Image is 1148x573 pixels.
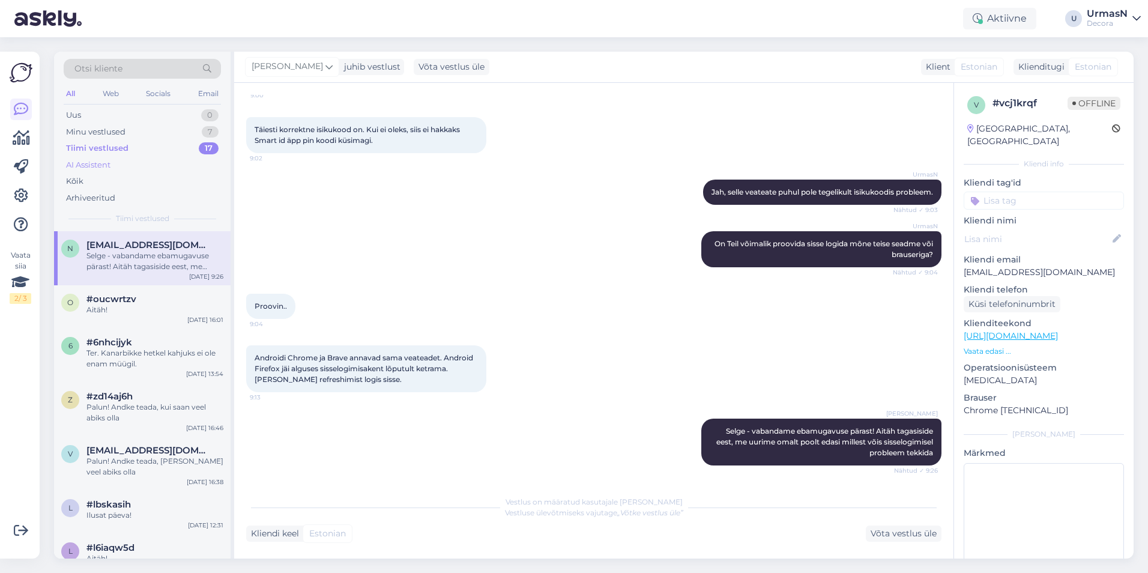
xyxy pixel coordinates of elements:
[1065,10,1082,27] div: U
[66,192,115,204] div: Arhiveeritud
[1068,97,1120,110] span: Offline
[196,86,221,102] div: Email
[189,272,223,281] div: [DATE] 9:26
[1087,9,1128,19] div: UrmasN
[202,126,219,138] div: 7
[10,250,31,304] div: Vaata siia
[86,337,132,348] span: #6nhcijyk
[86,348,223,369] div: Ter. Kanarbikke hetkel kahjuks ei ole enam müügil.
[974,100,979,109] span: v
[886,409,938,418] span: [PERSON_NAME]
[68,341,73,350] span: 6
[964,429,1124,440] div: [PERSON_NAME]
[964,374,1124,387] p: [MEDICAL_DATA]
[86,250,223,272] div: Selge - vabandame ebamugavuse pärast! Aitäh tagasiside eest, me uurime omalt poolt edasi millest ...
[86,402,223,423] div: Palun! Andke teada, kui saan veel abiks olla
[86,305,223,315] div: Aitäh!
[68,449,73,458] span: v
[866,526,941,542] div: Võta vestlus üle
[714,239,935,259] span: On Teil võimalik proovida sisse logida mõne teise seadme või brauseriga?
[68,503,73,512] span: l
[309,527,346,540] span: Estonian
[67,244,73,253] span: n
[964,266,1124,279] p: [EMAIL_ADDRESS][DOMAIN_NAME]
[64,86,77,102] div: All
[86,445,211,456] span: va.morgunova@gmail.com
[339,61,400,73] div: juhib vestlust
[68,395,73,404] span: z
[964,362,1124,374] p: Operatsioonisüsteem
[86,391,133,402] span: #zd14aj6h
[86,240,211,250] span: nils.austa@gmail.com
[1075,61,1111,73] span: Estonian
[1014,61,1065,73] div: Klienditugi
[199,142,219,154] div: 17
[964,214,1124,227] p: Kliendi nimi
[143,86,173,102] div: Socials
[187,477,223,487] div: [DATE] 16:38
[250,393,295,402] span: 9:13
[255,125,462,145] span: Täiesti korrektne isikukood on. Kui ei oleks, siis ei hakkaks Smart id äpp pin koodi küsimagi.
[201,109,219,121] div: 0
[964,296,1060,312] div: Küsi telefoninumbrit
[964,232,1110,246] input: Lisa nimi
[255,302,287,311] span: Proovin..
[893,170,938,179] span: UrmasN
[66,142,128,154] div: Tiimi vestlused
[186,369,223,378] div: [DATE] 13:54
[86,553,223,564] div: Aitäh!
[967,123,1112,148] div: [GEOGRAPHIC_DATA], [GEOGRAPHIC_DATA]
[992,96,1068,111] div: # vcj1krqf
[100,86,121,102] div: Web
[893,268,938,277] span: Nähtud ✓ 9:04
[964,159,1124,169] div: Kliendi info
[964,330,1058,341] a: [URL][DOMAIN_NAME]
[414,59,489,75] div: Võta vestlus üle
[716,426,935,457] span: Selge - vabandame ebamugavuse pärast! Aitäh tagasiside eest, me uurime omalt poolt edasi millest ...
[963,8,1036,29] div: Aktiivne
[66,126,125,138] div: Minu vestlused
[66,109,81,121] div: Uus
[506,497,683,506] span: Vestlus on määratud kasutajale [PERSON_NAME]
[86,510,223,521] div: Ilusat päeva!
[250,91,295,100] span: 9:00
[964,192,1124,210] input: Lisa tag
[68,547,73,556] span: l
[921,61,950,73] div: Klient
[67,298,73,307] span: o
[187,315,223,324] div: [DATE] 16:01
[964,177,1124,189] p: Kliendi tag'id
[86,542,134,553] span: #l6iaqw5d
[964,447,1124,459] p: Märkmed
[964,346,1124,357] p: Vaata edasi ...
[964,283,1124,296] p: Kliendi telefon
[964,253,1124,266] p: Kliendi email
[505,508,683,517] span: Vestluse ülevõtmiseks vajutage
[961,61,997,73] span: Estonian
[188,521,223,530] div: [DATE] 12:31
[964,317,1124,330] p: Klienditeekond
[86,456,223,477] div: Palun! Andke teada, [PERSON_NAME] veel abiks olla
[10,61,32,84] img: Askly Logo
[964,404,1124,417] p: Chrome [TECHNICAL_ID]
[255,353,475,384] span: Androidi Chrome ja Brave annavad sama veateadet. Android Firefox jäi alguses sisselogimisakent lõ...
[252,60,323,73] span: [PERSON_NAME]
[893,222,938,231] span: UrmasN
[66,175,83,187] div: Kõik
[1087,9,1141,28] a: UrmasNDecora
[116,213,169,224] span: Tiimi vestlused
[250,320,295,329] span: 9:04
[66,159,110,171] div: AI Assistent
[74,62,122,75] span: Otsi kliente
[1087,19,1128,28] div: Decora
[250,154,295,163] span: 9:02
[711,187,933,196] span: Jah, selle veateate puhul pole tegelikult isikukoodis probleem.
[186,423,223,432] div: [DATE] 16:46
[86,294,136,305] span: #oucwrtzv
[964,392,1124,404] p: Brauser
[893,466,938,475] span: Nähtud ✓ 9:26
[10,293,31,304] div: 2 / 3
[86,499,131,510] span: #lbskasih
[893,205,938,214] span: Nähtud ✓ 9:03
[246,527,299,540] div: Kliendi keel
